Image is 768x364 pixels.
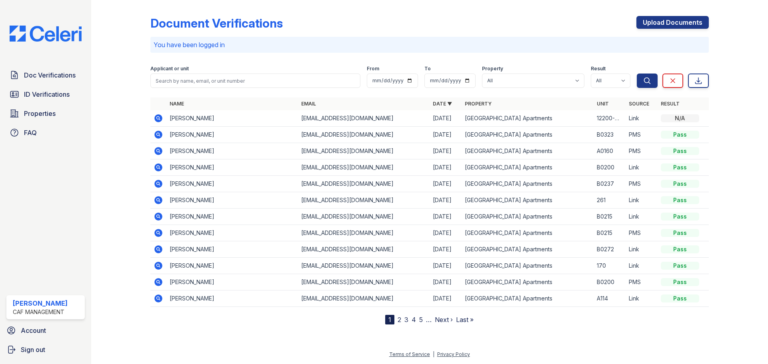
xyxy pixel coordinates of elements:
td: [DATE] [430,127,462,143]
td: A0160 [594,143,626,159]
td: [DATE] [430,258,462,274]
div: Pass [661,196,699,204]
td: PMS [626,176,658,192]
td: [DATE] [430,274,462,290]
td: [EMAIL_ADDRESS][DOMAIN_NAME] [298,209,430,225]
div: Pass [661,213,699,221]
td: [GEOGRAPHIC_DATA] Apartments [462,290,593,307]
td: Link [626,110,658,127]
td: [EMAIL_ADDRESS][DOMAIN_NAME] [298,258,430,274]
td: [DATE] [430,290,462,307]
td: [EMAIL_ADDRESS][DOMAIN_NAME] [298,274,430,290]
td: [PERSON_NAME] [166,241,298,258]
td: [EMAIL_ADDRESS][DOMAIN_NAME] [298,225,430,241]
td: [EMAIL_ADDRESS][DOMAIN_NAME] [298,127,430,143]
span: Account [21,326,46,335]
td: [PERSON_NAME] [166,127,298,143]
td: [EMAIL_ADDRESS][DOMAIN_NAME] [298,192,430,209]
td: [GEOGRAPHIC_DATA] Apartments [462,258,593,274]
div: CAF Management [13,308,68,316]
td: [PERSON_NAME] [166,274,298,290]
div: 1 [385,315,394,324]
a: Next › [435,316,453,324]
a: Doc Verifications [6,67,85,83]
td: [GEOGRAPHIC_DATA] Apartments [462,127,593,143]
a: Last » [456,316,474,324]
td: B0237 [594,176,626,192]
div: Pass [661,294,699,302]
a: Property [465,101,492,107]
div: Pass [661,163,699,171]
td: Link [626,192,658,209]
a: Upload Documents [636,16,709,29]
label: From [367,66,379,72]
div: Pass [661,229,699,237]
div: Pass [661,278,699,286]
td: [GEOGRAPHIC_DATA] Apartments [462,274,593,290]
td: B0215 [594,225,626,241]
td: Link [626,290,658,307]
td: [DATE] [430,209,462,225]
td: [DATE] [430,143,462,159]
td: [GEOGRAPHIC_DATA] Apartments [462,143,593,159]
td: [PERSON_NAME] [166,290,298,307]
div: [PERSON_NAME] [13,298,68,308]
img: CE_Logo_Blue-a8612792a0a2168367f1c8372b55b34899dd931a85d93a1a3d3e32e68fde9ad4.png [3,26,88,42]
td: [DATE] [430,241,462,258]
a: Email [301,101,316,107]
td: A114 [594,290,626,307]
input: Search by name, email, or unit number [150,74,360,88]
span: … [426,315,432,324]
span: ID Verifications [24,90,70,99]
td: Link [626,258,658,274]
a: FAQ [6,125,85,141]
td: [PERSON_NAME] [166,258,298,274]
span: Sign out [21,345,45,354]
td: [PERSON_NAME] [166,110,298,127]
div: Pass [661,147,699,155]
td: B0272 [594,241,626,258]
td: [PERSON_NAME] [166,159,298,176]
td: B0215 [594,209,626,225]
label: Result [591,66,606,72]
div: | [433,351,434,357]
a: Source [629,101,649,107]
div: Pass [661,180,699,188]
td: [EMAIL_ADDRESS][DOMAIN_NAME] [298,159,430,176]
td: [PERSON_NAME] [166,225,298,241]
td: PMS [626,225,658,241]
a: Account [3,322,88,338]
td: [GEOGRAPHIC_DATA] Apartments [462,159,593,176]
a: 2 [398,316,401,324]
a: Properties [6,105,85,121]
label: Property [482,66,503,72]
div: N/A [661,114,699,122]
a: Name [170,101,184,107]
td: [DATE] [430,110,462,127]
td: [EMAIL_ADDRESS][DOMAIN_NAME] [298,143,430,159]
a: 4 [412,316,416,324]
td: [PERSON_NAME] [166,143,298,159]
td: 12200-B0259 [594,110,626,127]
a: Privacy Policy [437,351,470,357]
td: [DATE] [430,225,462,241]
span: Doc Verifications [24,70,76,80]
td: [EMAIL_ADDRESS][DOMAIN_NAME] [298,176,430,192]
div: Pass [661,262,699,270]
td: [GEOGRAPHIC_DATA] Apartments [462,176,593,192]
td: [GEOGRAPHIC_DATA] Apartments [462,110,593,127]
td: [EMAIL_ADDRESS][DOMAIN_NAME] [298,290,430,307]
td: PMS [626,127,658,143]
a: Terms of Service [389,351,430,357]
td: [GEOGRAPHIC_DATA] Apartments [462,209,593,225]
td: Link [626,209,658,225]
td: [DATE] [430,176,462,192]
td: B0323 [594,127,626,143]
td: [DATE] [430,159,462,176]
span: FAQ [24,128,37,137]
td: [GEOGRAPHIC_DATA] Apartments [462,241,593,258]
label: Applicant or unit [150,66,189,72]
a: Sign out [3,342,88,358]
td: [EMAIL_ADDRESS][DOMAIN_NAME] [298,241,430,258]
